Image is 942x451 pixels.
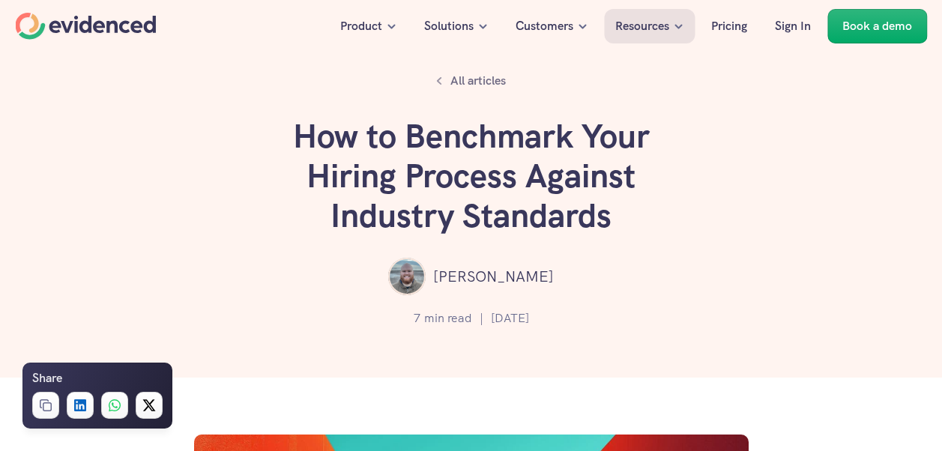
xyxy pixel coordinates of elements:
h1: How to Benchmark Your Hiring Process Against Industry Standards [247,117,696,235]
a: Book a demo [827,9,927,43]
p: Pricing [711,16,747,36]
h6: Share [32,369,62,388]
p: | [480,309,483,328]
p: [DATE] [491,309,529,328]
p: All articles [450,71,506,91]
p: [PERSON_NAME] [433,264,554,288]
p: 7 [414,309,420,328]
a: All articles [428,67,514,94]
p: Customers [516,16,573,36]
p: min read [424,309,472,328]
p: Resources [615,16,669,36]
a: Sign In [764,9,822,43]
img: "" [388,258,426,295]
p: Book a demo [842,16,912,36]
p: Sign In [775,16,811,36]
p: Solutions [424,16,474,36]
a: Pricing [700,9,758,43]
a: Home [15,13,156,40]
p: Product [340,16,382,36]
